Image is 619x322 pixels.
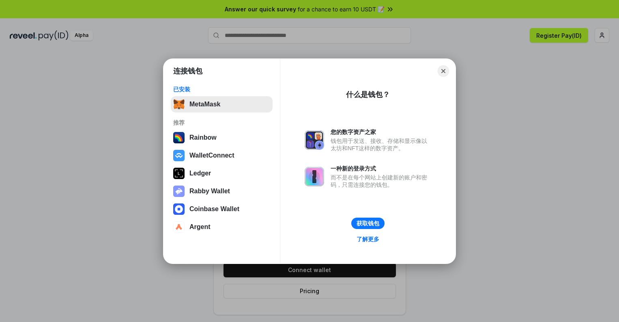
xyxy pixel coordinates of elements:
div: 获取钱包 [357,220,379,227]
div: 您的数字资产之家 [331,128,431,136]
img: svg+xml,%3Csvg%20xmlns%3D%22http%3A%2F%2Fwww.w3.org%2F2000%2Fsvg%22%20fill%3D%22none%22%20viewBox... [305,167,324,186]
img: svg+xml,%3Csvg%20width%3D%2228%22%20height%3D%2228%22%20viewBox%3D%220%200%2028%2028%22%20fill%3D... [173,203,185,215]
div: 什么是钱包？ [346,90,390,99]
div: 推荐 [173,119,270,126]
div: 钱包用于发送、接收、存储和显示像以太坊和NFT这样的数字资产。 [331,137,431,152]
img: svg+xml,%3Csvg%20width%3D%2228%22%20height%3D%2228%22%20viewBox%3D%220%200%2028%2028%22%20fill%3D... [173,150,185,161]
button: Rabby Wallet [171,183,273,199]
div: Coinbase Wallet [189,205,239,213]
div: 了解更多 [357,236,379,243]
div: 而不是在每个网站上创建新的账户和密码，只需连接您的钱包。 [331,174,431,188]
div: 一种新的登录方式 [331,165,431,172]
div: Ledger [189,170,211,177]
h1: 连接钱包 [173,66,202,76]
button: Close [438,65,449,77]
img: svg+xml,%3Csvg%20xmlns%3D%22http%3A%2F%2Fwww.w3.org%2F2000%2Fsvg%22%20width%3D%2228%22%20height%3... [173,168,185,179]
a: 了解更多 [352,234,384,244]
img: svg+xml,%3Csvg%20xmlns%3D%22http%3A%2F%2Fwww.w3.org%2F2000%2Fsvg%22%20fill%3D%22none%22%20viewBox... [305,130,324,150]
div: Rabby Wallet [189,188,230,195]
button: Rainbow [171,130,273,146]
button: Ledger [171,165,273,182]
div: 已安装 [173,86,270,93]
button: Coinbase Wallet [171,201,273,217]
img: svg+xml,%3Csvg%20fill%3D%22none%22%20height%3D%2233%22%20viewBox%3D%220%200%2035%2033%22%20width%... [173,99,185,110]
div: WalletConnect [189,152,234,159]
button: WalletConnect [171,147,273,164]
button: MetaMask [171,96,273,112]
img: svg+xml,%3Csvg%20width%3D%2228%22%20height%3D%2228%22%20viewBox%3D%220%200%2028%2028%22%20fill%3D... [173,221,185,233]
button: 获取钱包 [351,218,385,229]
div: MetaMask [189,101,220,108]
div: Rainbow [189,134,217,141]
img: svg+xml,%3Csvg%20xmlns%3D%22http%3A%2F%2Fwww.w3.org%2F2000%2Fsvg%22%20fill%3D%22none%22%20viewBox... [173,186,185,197]
button: Argent [171,219,273,235]
div: Argent [189,223,211,231]
img: svg+xml,%3Csvg%20width%3D%22120%22%20height%3D%22120%22%20viewBox%3D%220%200%20120%20120%22%20fil... [173,132,185,143]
